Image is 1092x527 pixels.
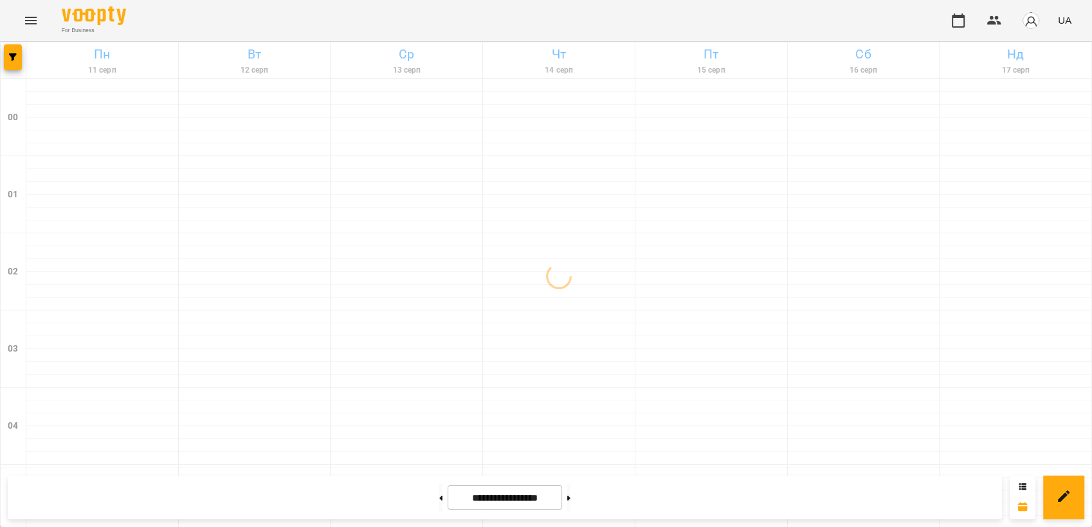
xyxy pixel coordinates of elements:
[637,64,785,76] h6: 15 серп
[1053,8,1077,32] button: UA
[181,64,329,76] h6: 12 серп
[485,64,633,76] h6: 14 серп
[181,44,329,64] h6: Вт
[15,5,46,36] button: Menu
[1022,12,1040,30] img: avatar_s.png
[942,44,1089,64] h6: Нд
[8,342,18,356] h6: 03
[485,44,633,64] h6: Чт
[332,64,480,76] h6: 13 серп
[637,44,785,64] h6: Пт
[8,111,18,125] h6: 00
[8,265,18,279] h6: 02
[28,64,176,76] h6: 11 серп
[28,44,176,64] h6: Пн
[942,64,1089,76] h6: 17 серп
[790,64,938,76] h6: 16 серп
[790,44,938,64] h6: Сб
[8,419,18,433] h6: 04
[62,26,126,35] span: For Business
[1058,13,1071,27] span: UA
[332,44,480,64] h6: Ср
[62,6,126,25] img: Voopty Logo
[8,188,18,202] h6: 01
